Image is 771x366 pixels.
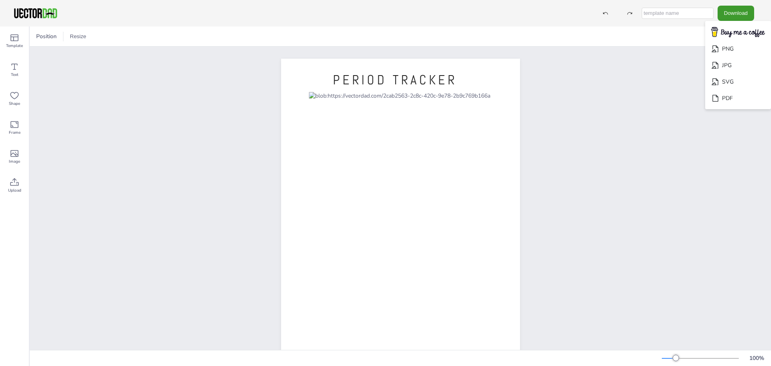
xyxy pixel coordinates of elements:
button: Download [718,6,754,20]
ul: Download [705,21,771,110]
li: PNG [705,41,771,57]
span: Position [35,33,58,40]
span: Frame [9,129,20,136]
input: template name [642,8,714,19]
span: Upload [8,187,21,194]
img: buymecoffee.png [706,25,770,40]
span: PERIOD TRACKER [333,72,457,88]
button: Resize [67,30,90,43]
span: Image [9,158,20,165]
img: VectorDad-1.png [13,7,58,19]
span: Text [11,72,18,78]
li: JPG [705,57,771,74]
span: Shape [9,100,20,107]
li: SVG [705,74,771,90]
li: PDF [705,90,771,106]
div: 100 % [747,354,766,362]
span: Template [6,43,23,49]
